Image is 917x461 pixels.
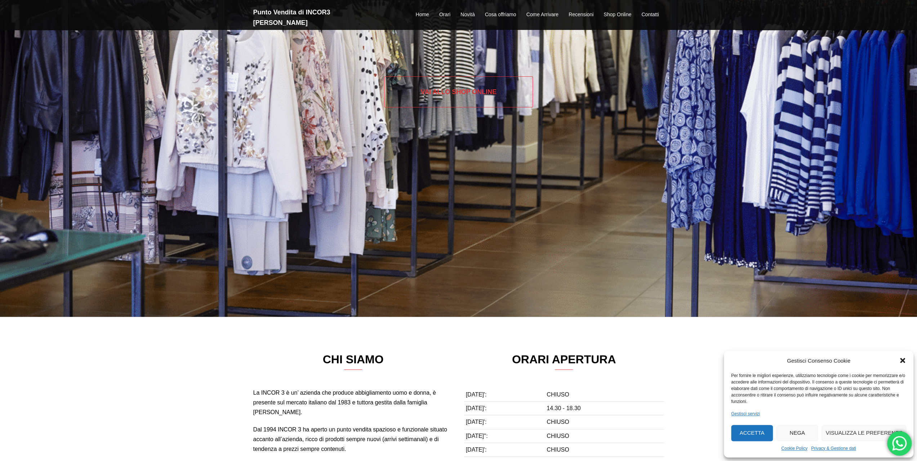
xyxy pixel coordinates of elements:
a: Privacy & Gestione dati [811,445,856,452]
td: CHIUSO [545,429,664,443]
div: Per fornire le migliori esperienze, utilizziamo tecnologie come i cookie per memorizzare e/o acce... [731,372,905,405]
a: Home [415,10,429,19]
a: Contatti [641,10,659,19]
h3: CHI SIAMO [253,353,453,370]
button: Accetta [731,425,773,441]
a: Recensioni [569,10,593,19]
td: [DATE]': [464,443,545,456]
td: [DATE]': [464,415,545,429]
a: Novità [460,10,475,19]
a: Cosa offriamo [485,10,516,19]
a: Orari [439,10,450,19]
td: [DATE]': [464,402,545,415]
a: Shop Online [604,10,631,19]
td: 14.30 - 18.30 [545,402,664,415]
td: [DATE]'': [464,429,545,443]
td: CHIUSO [545,443,664,456]
a: Come Arrivare [526,10,558,19]
button: Visualizza le preferenze [822,425,906,441]
a: Gestisci servizi [731,410,760,417]
div: Gestisci Consenso Cookie [787,356,850,365]
button: Nega [776,425,818,441]
td: CHIUSO [545,388,664,402]
td: [DATE]': [464,388,545,402]
td: CHIUSO [545,415,664,429]
h2: Punto Vendita di INCOR3 [PERSON_NAME] [253,7,383,28]
a: Vai allo SHOP ONLINE [384,76,533,107]
h3: ORARI APERTURA [464,353,664,370]
a: Cookie Policy [781,445,807,452]
div: Hai qualche domanda? Mandaci un Whatsapp [887,431,912,456]
p: Dal 1994 INCOR 3 ha aperto un punto vendita spazioso e funzionale situato accanto all’azienda, ri... [253,425,453,454]
div: Chiudi la finestra di dialogo [899,357,906,364]
p: La INCOR 3 è un’ azienda che produce abbigliamento uomo e donna, è presente sul mercato italiano ... [253,388,453,417]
